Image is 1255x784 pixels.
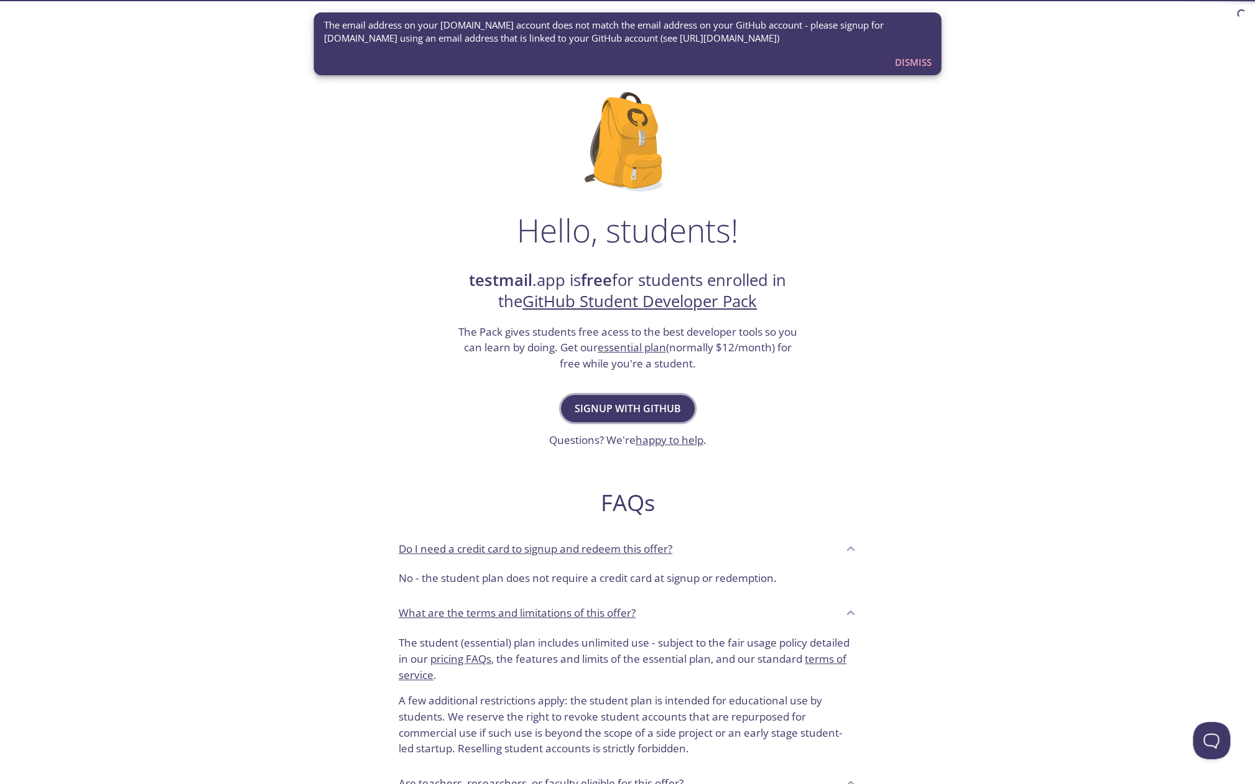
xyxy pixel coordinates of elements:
[895,54,932,70] span: Dismiss
[389,532,866,565] div: Do I need a credit card to signup and redeem this offer?
[469,269,532,291] strong: testmail
[324,19,932,45] span: The email address on your [DOMAIN_NAME] account does not match the email address on your GitHub a...
[399,570,856,586] p: No - the student plan does not require a credit card at signup or redemption.
[399,683,856,757] p: A few additional restrictions apply: the student plan is intended for educational use by students...
[890,50,937,74] button: Dismiss
[389,489,866,517] h2: FAQs
[399,605,636,621] p: What are the terms and limitations of this offer?
[561,395,695,422] button: Signup with GitHub
[399,652,846,682] a: terms of service
[456,324,799,372] h3: The Pack gives students free acess to the best developer tools so you can learn by doing. Get our...
[399,635,856,683] p: The student (essential) plan includes unlimited use - subject to the fair usage policy detailed i...
[389,596,866,630] div: What are the terms and limitations of this offer?
[456,270,799,313] h2: .app is for students enrolled in the
[399,541,672,557] p: Do I need a credit card to signup and redeem this offer?
[389,565,866,596] div: Do I need a credit card to signup and redeem this offer?
[517,211,738,249] h1: Hello, students!
[585,92,671,191] img: github-student-backpack.png
[575,400,681,417] span: Signup with GitHub
[389,630,866,767] div: What are the terms and limitations of this offer?
[598,340,666,354] a: essential plan
[581,269,612,291] strong: free
[1193,722,1230,759] iframe: Help Scout Beacon - Open
[636,433,703,447] a: happy to help
[549,432,706,448] h3: Questions? We're .
[430,652,491,666] a: pricing FAQs
[522,290,757,312] a: GitHub Student Developer Pack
